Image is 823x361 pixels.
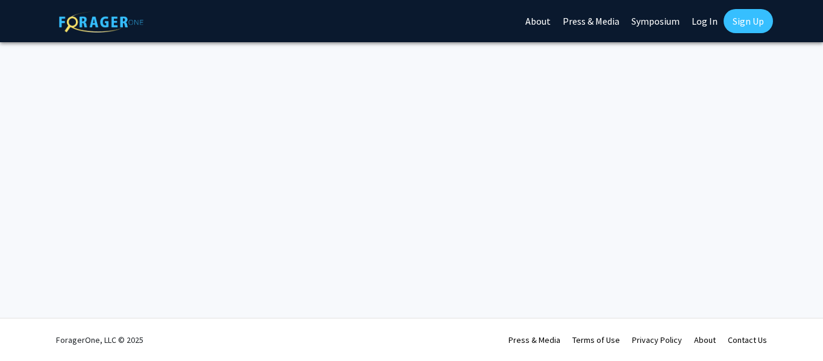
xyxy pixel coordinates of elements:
[509,334,560,345] a: Press & Media
[56,319,143,361] div: ForagerOne, LLC © 2025
[694,334,716,345] a: About
[724,9,773,33] a: Sign Up
[59,11,143,33] img: ForagerOne Logo
[728,334,767,345] a: Contact Us
[632,334,682,345] a: Privacy Policy
[572,334,620,345] a: Terms of Use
